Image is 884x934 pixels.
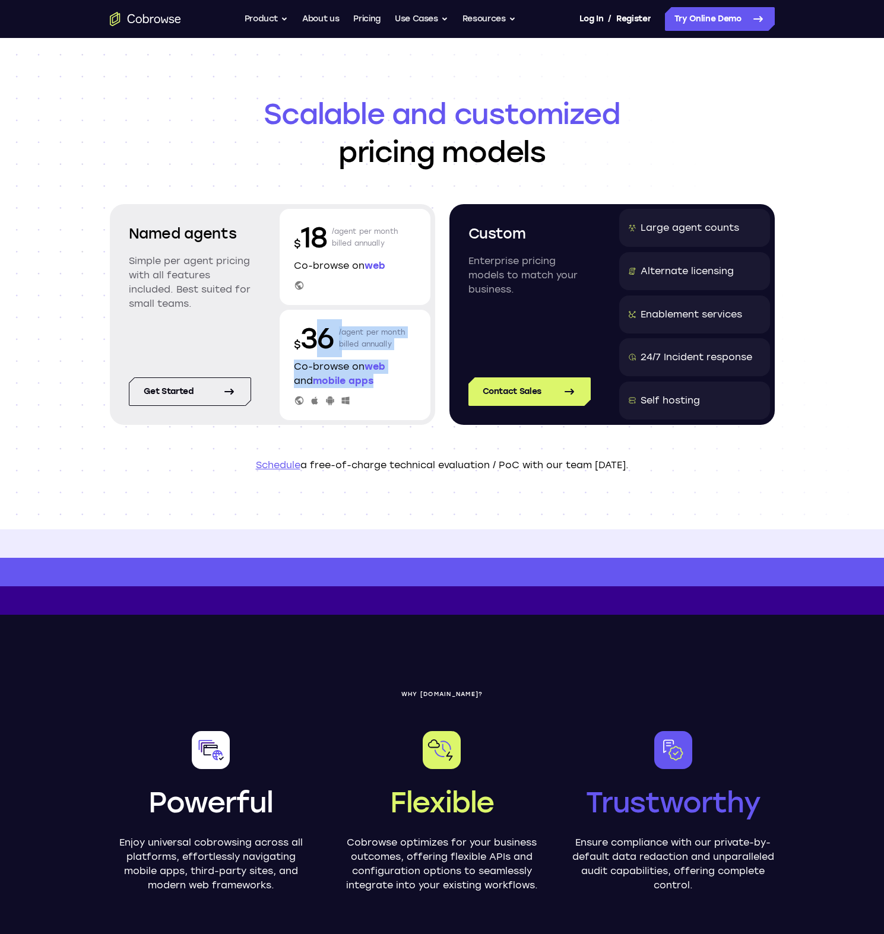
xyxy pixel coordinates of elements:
[365,361,385,372] span: web
[616,7,651,31] a: Register
[641,350,752,364] div: 24/7 Incident response
[395,7,448,31] button: Use Cases
[353,7,381,31] a: Pricing
[341,835,543,892] p: Cobrowse optimizes for your business outcomes, offering flexible APIs and configuration options t...
[641,264,734,278] div: Alternate licensing
[468,254,591,297] p: Enterprise pricing models to match your business.
[468,223,591,244] h2: Custom
[110,95,775,171] h1: pricing models
[462,7,516,31] button: Resources
[641,393,700,408] div: Self hosting
[390,783,494,821] h3: Flexible
[608,12,611,26] span: /
[572,835,774,892] p: Ensure compliance with our private-by-default data redaction and unparalleled audit capabilities,...
[332,218,398,256] p: /agent per month billed annually
[148,783,273,821] h3: Powerful
[641,221,739,235] div: Large agent counts
[365,260,385,271] span: web
[256,459,300,471] a: Schedule
[110,835,312,892] p: Enjoy universal cobrowsing across all platforms, effortlessly navigating mobile apps, third-party...
[579,7,603,31] a: Log In
[294,360,416,388] p: Co-browse on and
[294,237,301,250] span: $
[129,377,251,406] a: Get started
[294,319,334,357] p: 36
[586,783,761,821] h3: Trustworthy
[110,12,181,26] a: Go to the home page
[110,691,775,698] p: WHY [DOMAIN_NAME]?
[129,223,251,244] h2: Named agents
[313,375,373,386] span: mobile apps
[302,7,339,31] a: About us
[245,7,289,31] button: Product
[294,218,327,256] p: 18
[641,307,742,322] div: Enablement services
[110,458,775,472] p: a free-of-charge technical evaluation / PoC with our team [DATE].
[665,7,775,31] a: Try Online Demo
[339,319,405,357] p: /agent per month billed annually
[110,95,775,133] span: Scalable and customized
[294,259,416,273] p: Co-browse on
[294,338,301,351] span: $
[129,254,251,311] p: Simple per agent pricing with all features included. Best suited for small teams.
[468,377,591,406] a: Contact Sales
